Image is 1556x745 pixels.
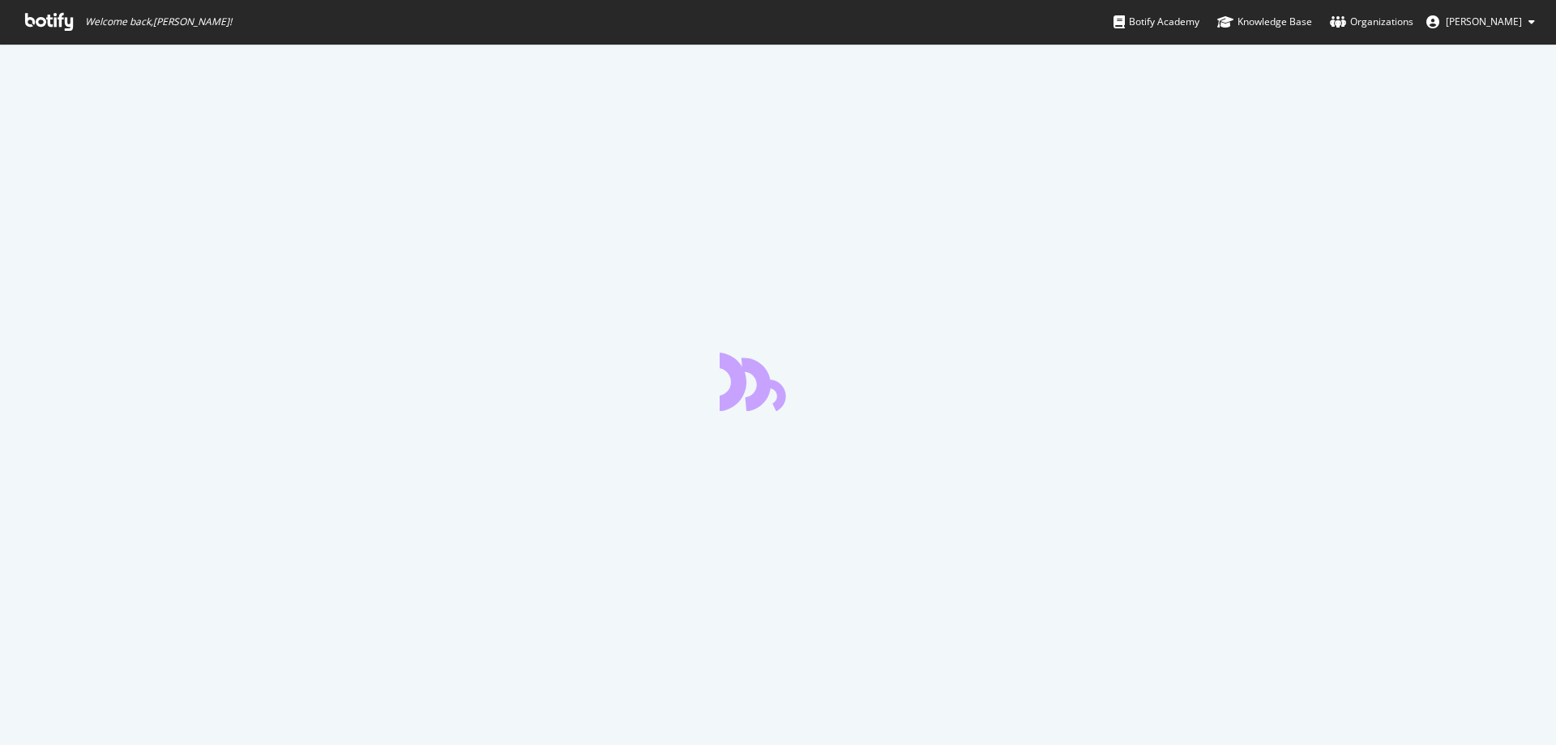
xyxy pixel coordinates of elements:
[1330,14,1413,30] div: Organizations
[720,353,836,411] div: animation
[85,15,232,28] span: Welcome back, [PERSON_NAME] !
[1446,15,1522,28] span: Rachel Costello
[1114,14,1199,30] div: Botify Academy
[1217,14,1312,30] div: Knowledge Base
[1413,9,1548,35] button: [PERSON_NAME]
